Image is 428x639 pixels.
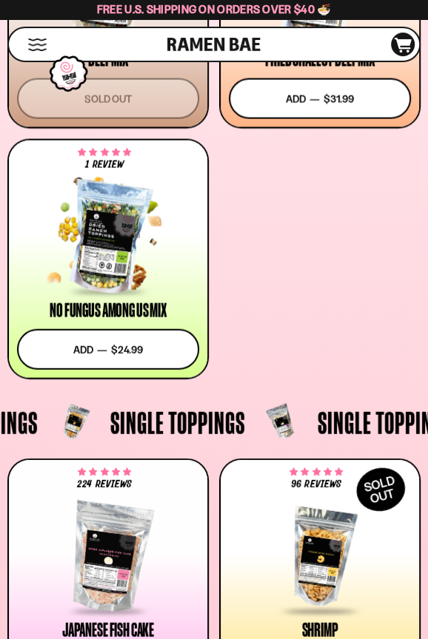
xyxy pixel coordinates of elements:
div: Japanese Fish Cake [62,621,154,639]
div: No Fungus Among Us Mix [50,302,166,319]
span: 1 review [85,160,124,170]
span: Free U.S. Shipping on Orders over $40 🍜 [97,2,332,16]
span: 5.00 stars [78,150,130,156]
a: 5.00 stars 1 review No Fungus Among Us Mix Add — $24.99 [7,139,209,379]
div: Shrimp [301,621,338,639]
div: SOLD OUT [349,460,412,519]
button: Mobile Menu Trigger [27,38,47,51]
button: Add — $24.99 [17,329,199,370]
span: 4.90 stars [290,470,342,476]
span: 224 reviews [77,479,131,490]
button: Add — $31.99 [229,78,411,119]
span: 96 reviews [291,479,341,490]
span: Single Toppings [110,407,245,438]
span: 4.76 stars [78,470,130,476]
